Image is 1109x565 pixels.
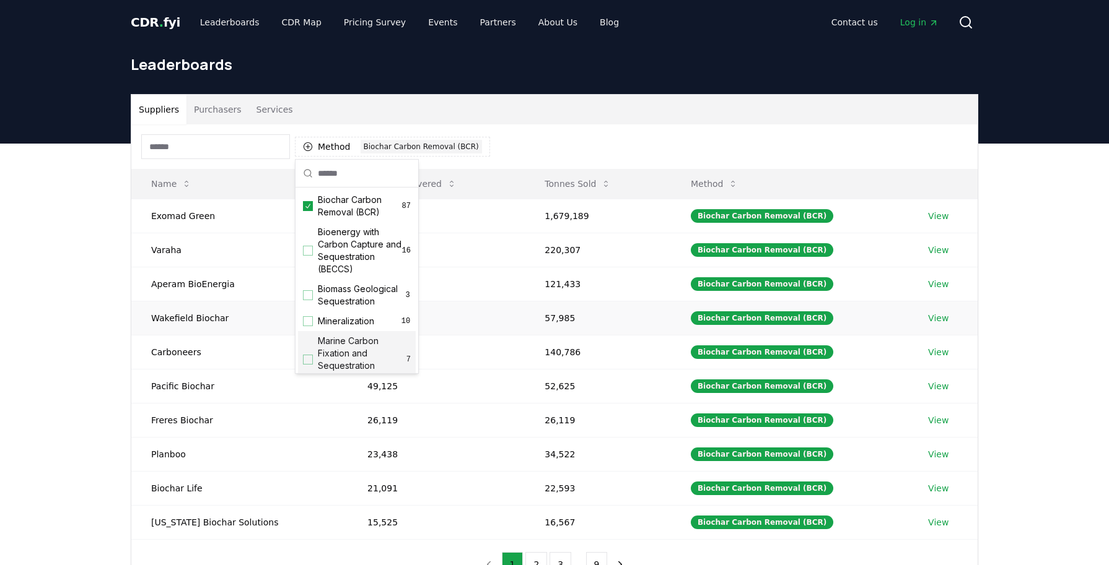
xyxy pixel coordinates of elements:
td: Carboneers [131,335,348,369]
a: View [928,346,949,358]
a: View [928,312,949,324]
a: View [928,210,949,222]
td: 220,307 [525,233,671,267]
a: Leaderboards [190,11,270,33]
div: Biochar Carbon Removal (BCR) [361,140,482,153]
span: 10 [401,316,411,326]
td: 22,593 [525,471,671,505]
td: [US_STATE] Biochar Solutions [131,505,348,539]
button: Services [249,95,300,124]
div: Biochar Carbon Removal (BCR) [691,515,833,529]
td: Planboo [131,437,348,471]
td: 15,525 [348,505,525,539]
a: View [928,516,949,528]
span: Mineralization [318,315,374,327]
span: Bioenergy with Carbon Capture and Sequestration (BECCS) [318,226,402,275]
a: About Us [528,11,587,33]
td: Freres Biochar [131,403,348,437]
span: 16 [402,246,411,256]
button: Name [141,171,201,196]
nav: Main [190,11,629,33]
td: Exomad Green [131,199,348,233]
div: Biochar Carbon Removal (BCR) [691,447,833,461]
a: View [928,244,949,256]
div: Biochar Carbon Removal (BCR) [691,413,833,427]
a: Blog [590,11,629,33]
span: CDR fyi [131,15,180,30]
td: 1,679,189 [525,199,671,233]
td: 57,977 [348,301,525,335]
div: Biochar Carbon Removal (BCR) [691,379,833,393]
span: Log in [900,16,939,28]
div: Biochar Carbon Removal (BCR) [691,277,833,291]
span: Biomass Geological Sequestration [318,283,405,308]
td: Biochar Life [131,471,348,505]
div: Biochar Carbon Removal (BCR) [691,345,833,359]
td: 57,985 [525,301,671,335]
button: Purchasers [186,95,249,124]
h1: Leaderboards [131,54,978,74]
a: Partners [470,11,526,33]
span: Marine Carbon Fixation and Sequestration (MCFS) [318,335,406,384]
a: Pricing Survey [334,11,416,33]
td: 26,119 [348,403,525,437]
td: 21,091 [348,471,525,505]
a: View [928,482,949,494]
td: 89,548 [348,267,525,301]
a: View [928,448,949,460]
button: Suppliers [131,95,186,124]
td: Pacific Biochar [131,369,348,403]
td: 104,974 [348,233,525,267]
td: 26,119 [525,403,671,437]
td: Wakefield Biochar [131,301,348,335]
a: View [928,278,949,290]
div: Biochar Carbon Removal (BCR) [691,481,833,495]
span: Biochar Carbon Removal (BCR) [318,194,402,218]
a: CDR Map [272,11,331,33]
span: 87 [402,201,411,211]
td: Varaha [131,233,348,267]
td: 52,625 [525,369,671,403]
div: Biochar Carbon Removal (BCR) [691,243,833,257]
td: 140,786 [525,335,671,369]
a: Contact us [822,11,888,33]
td: Aperam BioEnergia [131,267,348,301]
a: Events [418,11,467,33]
a: View [928,414,949,426]
td: 23,438 [348,437,525,471]
td: 121,433 [525,267,671,301]
nav: Main [822,11,949,33]
a: Log in [890,11,949,33]
span: 3 [405,290,411,300]
button: Tonnes Sold [535,171,621,196]
td: 54,736 [348,335,525,369]
a: View [928,380,949,392]
div: Biochar Carbon Removal (BCR) [691,209,833,223]
button: Method [681,171,748,196]
span: . [159,15,164,30]
span: 7 [406,355,411,364]
button: MethodBiochar Carbon Removal (BCR) [295,137,490,157]
td: 196,274 [348,199,525,233]
td: 16,567 [525,505,671,539]
div: Biochar Carbon Removal (BCR) [691,311,833,325]
td: 49,125 [348,369,525,403]
a: CDR.fyi [131,14,180,31]
td: 34,522 [525,437,671,471]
